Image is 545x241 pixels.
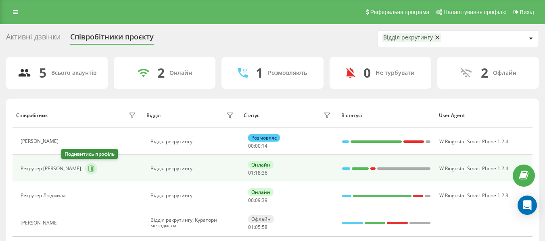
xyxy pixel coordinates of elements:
div: 2 [157,65,165,80]
div: 1 [256,65,263,80]
div: Офлайн [493,70,516,76]
div: User Agent [439,113,529,118]
span: 39 [262,197,267,204]
div: Open Intercom Messenger [518,196,537,215]
span: 58 [262,224,267,231]
span: 00 [248,197,254,204]
div: Онлайн [169,70,192,76]
div: [PERSON_NAME] [21,138,61,144]
div: Розмовляють [268,70,307,76]
div: Відділ [146,113,161,118]
div: Подивитись профіль [61,149,118,159]
div: 5 [39,65,46,80]
span: W Ringostat Smart Phone 1.2.3 [439,192,508,199]
span: Реферальна програма [370,9,430,15]
span: Вихід [520,9,534,15]
div: Відділ рекрутингу [150,193,236,198]
div: Відділ рекрутингу, Куратори методисти [150,217,236,229]
div: Співробітник [16,113,48,118]
div: [PERSON_NAME] [21,220,61,226]
span: W Ringostat Smart Phone 1.2.4 [439,138,508,145]
div: : : [248,143,267,149]
div: Рекрутер Людмила [21,193,68,198]
div: Онлайн [248,161,274,169]
span: 05 [255,224,261,231]
div: Офлайн [248,215,274,223]
span: 01 [248,169,254,176]
span: 00 [248,142,254,149]
span: 09 [255,197,261,204]
div: Відділ рекрутингу [150,139,236,144]
span: Налаштування профілю [443,9,506,15]
span: 01 [248,224,254,231]
div: В статусі [341,113,431,118]
div: Статус [244,113,259,118]
div: : : [248,198,267,203]
span: 36 [262,169,267,176]
div: Активні дзвінки [6,33,61,45]
div: Не турбувати [376,70,415,76]
div: : : [248,225,267,230]
div: 0 [363,65,371,80]
div: Розмовляє [248,134,280,142]
div: Онлайн [248,188,274,196]
div: : : [248,170,267,176]
div: Відділ рекрутингу [383,34,433,41]
div: 2 [481,65,488,80]
div: Всього акаунтів [51,70,96,76]
span: 18 [255,169,261,176]
div: Відділ рекрутингу [150,166,236,171]
span: 00 [255,142,261,149]
span: W Ringostat Smart Phone 1.2.4 [439,165,508,172]
div: Рекрутер [PERSON_NAME] [21,166,83,171]
div: Співробітники проєкту [70,33,154,45]
span: 14 [262,142,267,149]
